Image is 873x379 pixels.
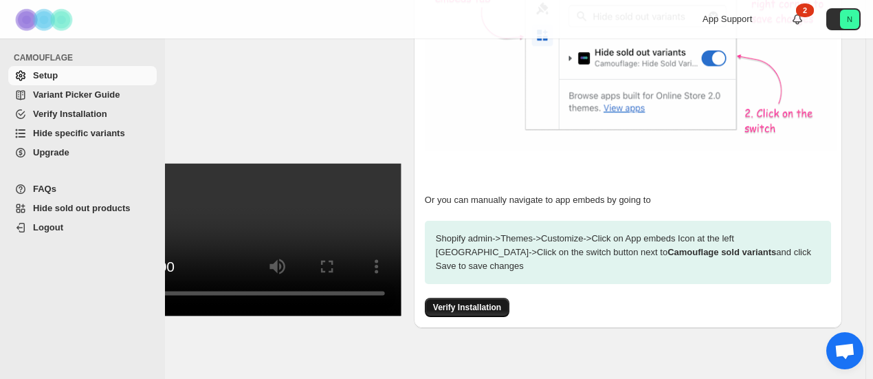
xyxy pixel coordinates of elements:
[425,298,509,317] button: Verify Installation
[33,70,58,80] span: Setup
[433,302,501,313] span: Verify Installation
[8,199,157,218] a: Hide sold out products
[8,218,157,237] a: Logout
[425,221,831,284] p: Shopify admin -> Themes -> Customize -> Click on App embeds Icon at the left [GEOGRAPHIC_DATA] ->...
[33,147,69,158] span: Upgrade
[840,10,859,29] span: Avatar with initials N
[8,105,157,124] a: Verify Installation
[33,184,56,194] span: FAQs
[826,332,863,369] div: Open chat
[33,222,63,232] span: Logout
[8,143,157,162] a: Upgrade
[14,52,158,63] span: CAMOUFLAGE
[8,66,157,85] a: Setup
[425,193,831,207] p: Or you can manually navigate to app embeds by going to
[796,3,814,17] div: 2
[97,164,401,316] video: Enable Camouflage in theme app embeds
[791,12,804,26] a: 2
[8,180,157,199] a: FAQs
[667,247,776,257] strong: Camouflage sold variants
[425,302,509,312] a: Verify Installation
[33,203,131,213] span: Hide sold out products
[33,128,125,138] span: Hide specific variants
[33,89,120,100] span: Variant Picker Guide
[8,124,157,143] a: Hide specific variants
[8,85,157,105] a: Variant Picker Guide
[11,1,80,39] img: Camouflage
[33,109,107,119] span: Verify Installation
[847,15,852,23] text: N
[826,8,861,30] button: Avatar with initials N
[703,14,752,24] span: App Support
